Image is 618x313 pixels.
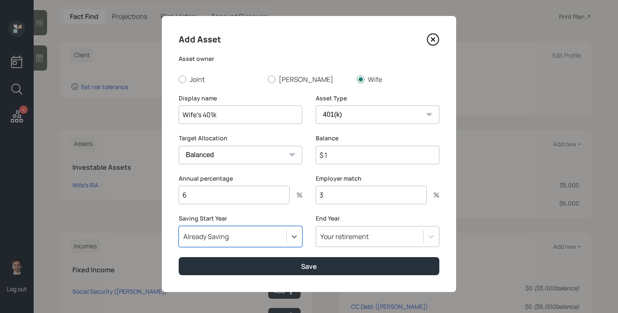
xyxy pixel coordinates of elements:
[179,55,439,63] label: Asset owner
[316,174,439,183] label: Employer match
[320,232,369,241] div: Your retirement
[357,75,439,84] label: Wife
[179,94,302,103] label: Display name
[179,75,261,84] label: Joint
[183,232,229,241] div: Already Saving
[179,214,302,223] label: Saving Start Year
[316,134,439,142] label: Balance
[179,33,221,46] h4: Add Asset
[268,75,350,84] label: [PERSON_NAME]
[316,94,439,103] label: Asset Type
[179,257,439,275] button: Save
[290,192,302,198] div: %
[179,134,302,142] label: Target Allocation
[179,174,302,183] label: Annual percentage
[427,192,439,198] div: %
[316,214,439,223] label: End Year
[301,262,317,271] div: Save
